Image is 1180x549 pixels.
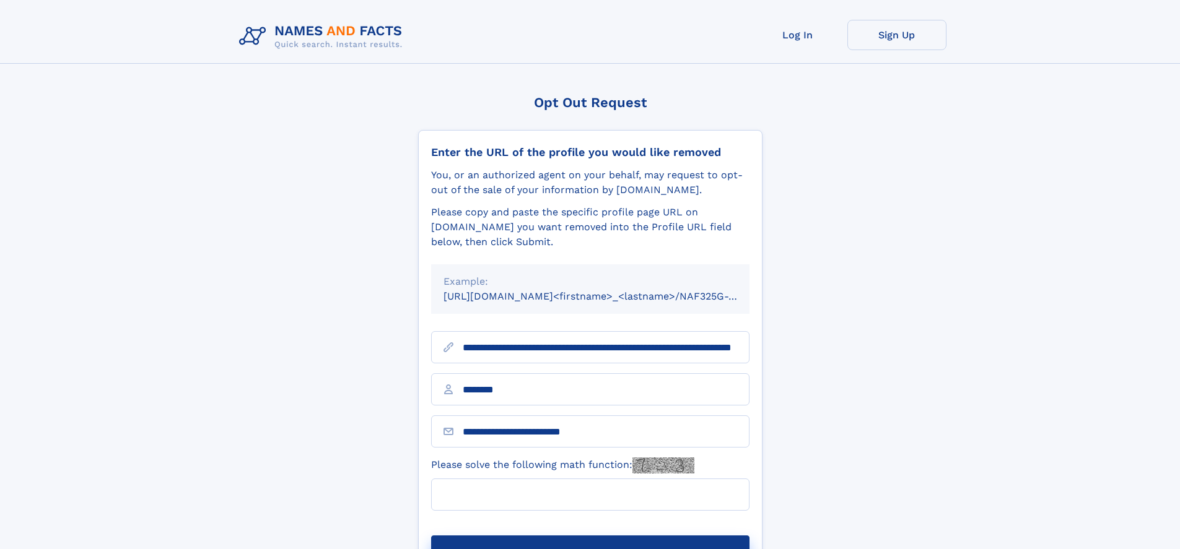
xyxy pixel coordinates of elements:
[431,145,750,159] div: Enter the URL of the profile you would like removed
[444,274,737,289] div: Example:
[418,95,763,110] div: Opt Out Request
[431,457,694,473] label: Please solve the following math function:
[234,20,413,53] img: Logo Names and Facts
[748,20,847,50] a: Log In
[431,168,750,197] div: You, or an authorized agent on your behalf, may request to opt-out of the sale of your informatio...
[847,20,946,50] a: Sign Up
[431,205,750,249] div: Please copy and paste the specific profile page URL on [DOMAIN_NAME] you want removed into the Pr...
[444,290,773,302] small: [URL][DOMAIN_NAME]<firstname>_<lastname>/NAF325G-xxxxxxxx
